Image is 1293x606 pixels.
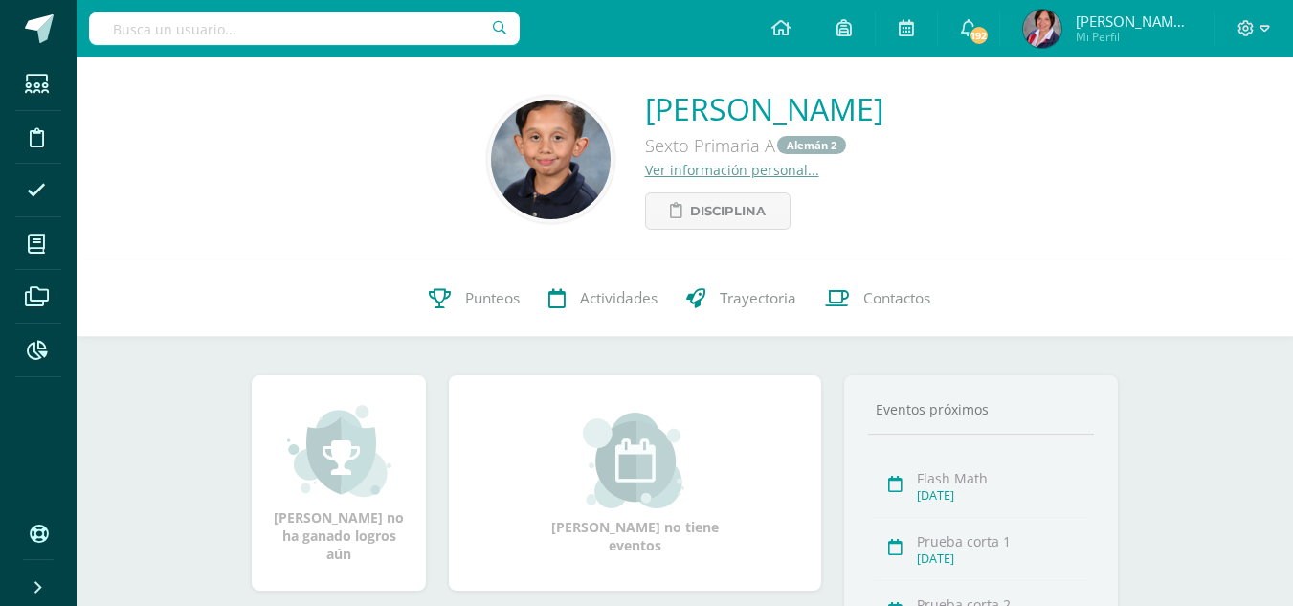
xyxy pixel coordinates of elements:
[271,403,407,563] div: [PERSON_NAME] no ha ganado logros aún
[863,289,930,309] span: Contactos
[89,12,520,45] input: Busca un usuario...
[645,88,883,129] a: [PERSON_NAME]
[287,403,391,499] img: achievement_small.png
[534,260,672,337] a: Actividades
[720,289,796,309] span: Trayectoria
[645,161,819,179] a: Ver información personal...
[917,487,1088,504] div: [DATE]
[465,289,520,309] span: Punteos
[672,260,811,337] a: Trayectoria
[811,260,945,337] a: Contactos
[645,129,883,161] div: Sexto Primaria A
[690,193,766,229] span: Disciplina
[917,469,1088,487] div: Flash Math
[583,413,687,508] img: event_small.png
[1076,11,1191,31] span: [PERSON_NAME] de [GEOGRAPHIC_DATA]
[969,25,990,46] span: 192
[491,100,611,219] img: f3a2fedd258dcb9c228b7cb84d952399.png
[917,550,1088,567] div: [DATE]
[777,136,846,154] a: Alemán 2
[540,413,731,554] div: [PERSON_NAME] no tiene eventos
[1023,10,1061,48] img: 9cc45377ee35837361e2d5ac646c5eda.png
[580,289,658,309] span: Actividades
[1076,29,1191,45] span: Mi Perfil
[917,532,1088,550] div: Prueba corta 1
[645,192,791,230] a: Disciplina
[414,260,534,337] a: Punteos
[868,400,1094,418] div: Eventos próximos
